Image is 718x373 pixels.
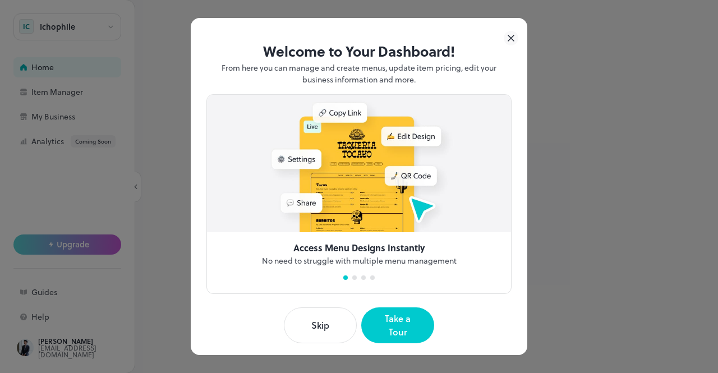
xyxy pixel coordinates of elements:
[262,255,457,266] p: No need to struggle with multiple menu management
[207,95,511,232] img: intro-access-menu-design-1ff07d5f.jpg
[206,40,512,62] p: Welcome to Your Dashboard!
[293,241,425,255] p: Access Menu Designs Instantly
[284,307,357,343] button: Skip
[361,307,434,343] button: Take a Tour
[206,62,512,85] p: From here you can manage and create menus, update item pricing, edit your business information an...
